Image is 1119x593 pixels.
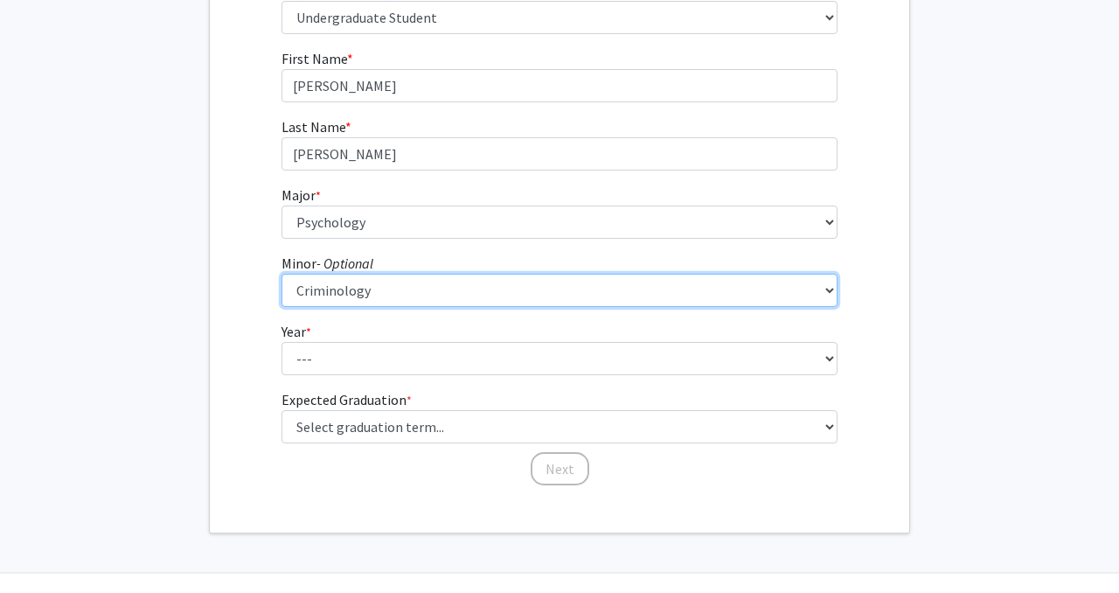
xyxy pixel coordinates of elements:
[281,253,373,274] label: Minor
[281,389,412,410] label: Expected Graduation
[316,255,373,272] i: - Optional
[281,321,311,342] label: Year
[281,185,321,206] label: Major
[281,118,345,136] span: Last Name
[13,514,74,580] iframe: Chat
[531,452,589,485] button: Next
[281,50,347,67] span: First Name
